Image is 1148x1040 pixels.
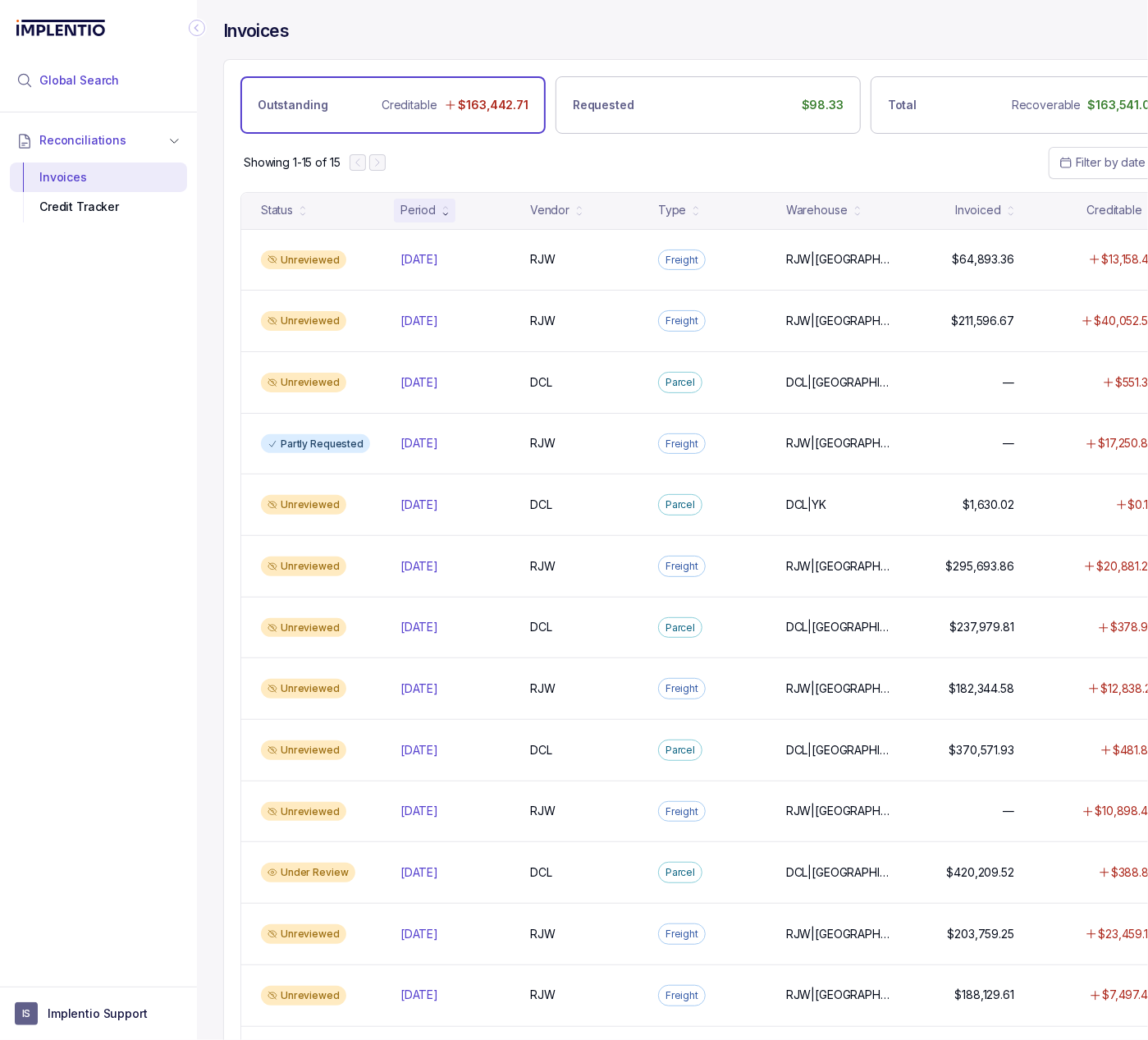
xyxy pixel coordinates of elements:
p: DCL|[GEOGRAPHIC_DATA], DCL|LN, DCL|YK [786,864,890,881]
p: RJW|[GEOGRAPHIC_DATA] [786,251,890,268]
p: Requested [573,97,634,113]
div: Type [658,202,686,218]
span: Filter by date [1076,155,1146,169]
p: RJW [530,558,556,575]
p: $295,693.86 [946,558,1014,575]
div: Partly Requested [261,434,370,454]
p: Parcel [665,497,695,513]
div: Credit Tracker [23,192,174,222]
p: [DATE] [400,680,438,697]
p: RJW [530,926,556,942]
div: Unreviewed [261,924,346,944]
h4: Invoices [223,20,289,43]
p: Recoverable [1012,97,1081,113]
search: Date Range Picker [1059,154,1146,171]
p: RJW [530,680,556,697]
p: RJW [530,803,556,819]
p: Parcel [665,864,695,881]
div: Unreviewed [261,679,346,699]
div: Remaining page entries [244,154,340,171]
p: Creditable [382,97,437,113]
p: [DATE] [400,435,438,451]
p: Freight [665,804,698,820]
p: Parcel [665,374,695,391]
p: [DATE] [400,864,438,881]
div: Warehouse [786,202,848,218]
p: DCL|YK [786,497,826,513]
p: $1,630.02 [963,497,1014,513]
span: Reconciliations [39,132,126,149]
div: Collapse Icon [187,18,207,38]
p: $188,129.61 [955,987,1014,1003]
p: — [1003,374,1014,391]
p: [DATE] [400,803,438,819]
div: Vendor [530,202,569,218]
p: Freight [665,680,698,697]
p: [DATE] [400,313,438,329]
p: $64,893.36 [952,251,1014,268]
p: Freight [665,252,698,268]
p: DCL [530,374,552,391]
span: User initials [15,1002,38,1025]
p: $98.33 [802,97,844,113]
p: [DATE] [400,497,438,513]
div: Period [400,202,436,218]
div: Unreviewed [261,250,346,270]
p: DCL [530,497,552,513]
button: User initialsImplentio Support [15,1002,182,1025]
div: Unreviewed [261,740,346,760]
p: [DATE] [400,619,438,635]
p: DCL [530,742,552,758]
div: Invoiced [955,202,1001,218]
p: [DATE] [400,374,438,391]
p: $182,344.58 [949,680,1014,697]
p: Freight [665,313,698,329]
p: [DATE] [400,251,438,268]
div: Unreviewed [261,986,346,1006]
p: RJW [530,987,556,1003]
p: RJW|[GEOGRAPHIC_DATA] [786,313,890,329]
div: Reconciliations [10,159,187,226]
p: RJW|[GEOGRAPHIC_DATA] [786,680,890,697]
div: Creditable [1086,202,1142,218]
p: Parcel [665,620,695,636]
p: RJW [530,435,556,451]
p: RJW|[GEOGRAPHIC_DATA] [786,435,890,451]
p: $370,571.93 [949,742,1014,758]
p: Showing 1-15 of 15 [244,154,340,171]
p: $163,442.71 [459,97,528,113]
p: Freight [665,987,698,1004]
p: — [1003,435,1014,451]
p: DCL|[GEOGRAPHIC_DATA], DCL|LN [786,374,890,391]
div: Unreviewed [261,373,346,392]
div: Unreviewed [261,495,346,515]
p: RJW|[GEOGRAPHIC_DATA] [786,803,890,819]
p: RJW|[GEOGRAPHIC_DATA] [786,987,890,1003]
p: — [1003,803,1014,819]
p: RJW|[GEOGRAPHIC_DATA] [786,926,890,942]
div: Unreviewed [261,311,346,331]
p: $237,979.81 [950,619,1014,635]
p: RJW|[GEOGRAPHIC_DATA] [786,558,890,575]
p: [DATE] [400,742,438,758]
div: Status [261,202,293,218]
p: $420,209.52 [947,864,1014,881]
p: Outstanding [258,97,327,113]
div: Unreviewed [261,802,346,822]
div: Unreviewed [261,618,346,638]
p: RJW [530,251,556,268]
div: Invoices [23,163,174,192]
span: Global Search [39,72,119,89]
p: $203,759.25 [948,926,1014,942]
p: $211,596.67 [952,313,1014,329]
p: Freight [665,926,698,942]
p: [DATE] [400,926,438,942]
p: Parcel [665,742,695,758]
p: Freight [665,558,698,575]
p: Total [888,97,917,113]
p: Implentio Support [48,1006,148,1022]
div: Under Review [261,863,355,882]
p: RJW [530,313,556,329]
p: DCL|[GEOGRAPHIC_DATA], DCL|LN, DCL|YK [786,619,890,635]
p: Freight [665,436,698,452]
